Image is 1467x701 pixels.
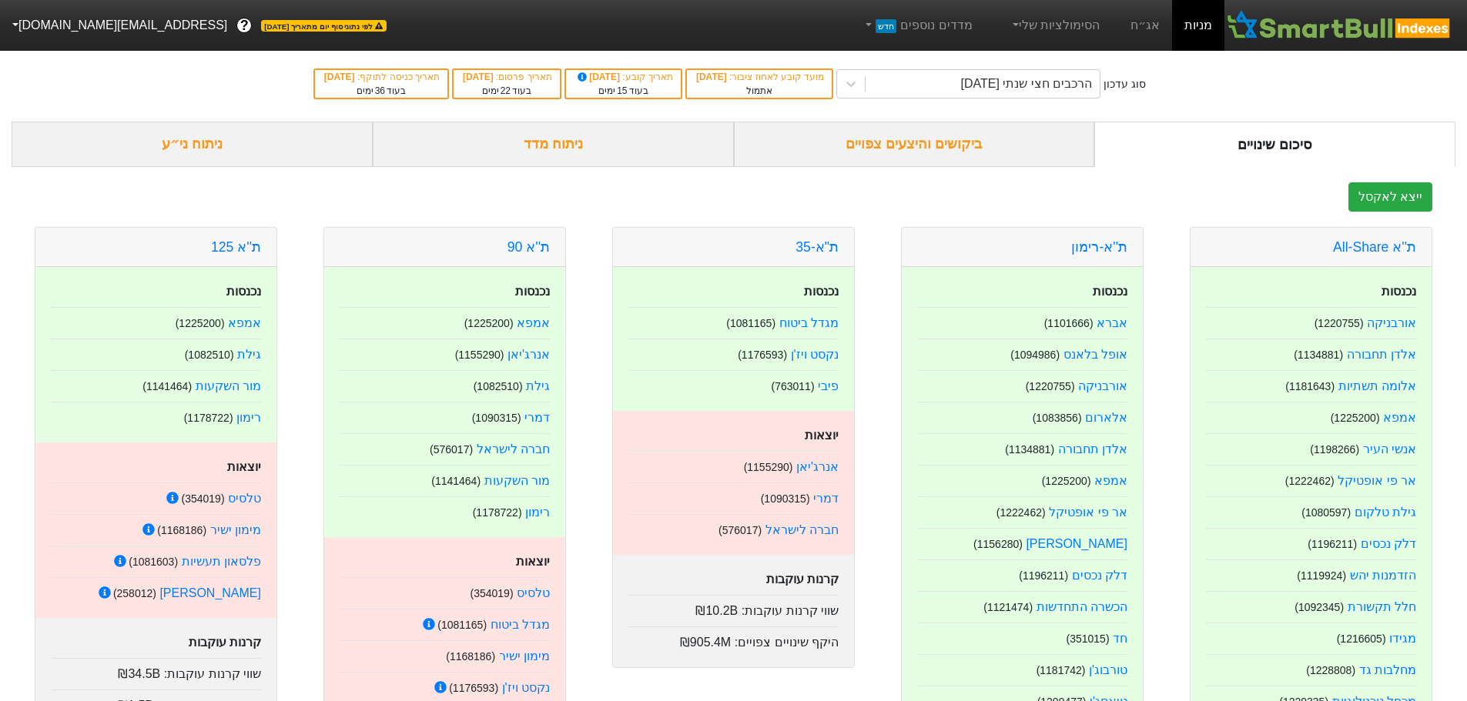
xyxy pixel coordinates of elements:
[1285,380,1335,392] small: ( 1181643 )
[617,85,627,96] span: 15
[446,650,495,663] small: ( 1168186 )
[1363,442,1416,456] a: אנשי העיר
[779,316,839,329] a: מגדל ביטוח
[795,239,839,255] a: ת"א-35
[373,122,734,167] div: ניתוח מדד
[507,348,550,361] a: אנרג'יאן
[1295,601,1344,613] small: ( 1092345 )
[628,626,839,652] div: היקף שינויים צפויים :
[746,85,772,96] span: אתמול
[431,475,481,487] small: ( 1141464 )
[1093,285,1127,298] strong: נכנסות
[181,492,224,505] small: ( 354019 )
[1072,569,1127,582] a: דלק נכסים
[1042,475,1091,487] small: ( 1225200 )
[1094,122,1455,167] div: סיכום שינויים
[437,619,487,631] small: ( 1081165 )
[210,523,261,536] a: מימון ישיר
[876,19,896,33] span: חדש
[696,72,729,82] span: [DATE]
[182,555,261,568] a: פלסאון תעשיות
[240,15,249,36] span: ?
[185,349,234,361] small: ( 1082510 )
[1337,633,1386,645] small: ( 1216605 )
[1285,475,1335,487] small: ( 1222462 )
[464,317,514,329] small: ( 1225200 )
[470,587,513,599] small: ( 354019 )
[1097,316,1127,329] a: אברא
[1071,239,1127,255] a: ת''א-רימון
[983,601,1033,613] small: ( 1121474 )
[1383,411,1416,424] a: אמפא
[695,70,824,84] div: מועד קובע לאחוז ציבור :
[575,72,623,82] span: [DATE]
[1333,239,1416,255] a: ת''א All-Share
[805,429,839,442] strong: יוצאות
[856,10,979,41] a: מדדים נוספיםחדש
[449,682,498,694] small: ( 1176593 )
[211,239,261,255] a: ת''א 125
[1044,317,1094,329] small: ( 1101666 )
[1315,317,1364,329] small: ( 1220755 )
[1010,349,1060,361] small: ( 1094986 )
[226,285,261,298] strong: נכנסות
[1113,632,1127,645] a: חד
[323,84,440,98] div: בעוד ימים
[765,523,839,536] a: חברה לישראל
[473,506,522,519] small: ( 1178722 )
[1005,443,1054,456] small: ( 1134881 )
[118,667,160,680] span: ₪34.5B
[1355,506,1416,519] a: גילת טלקום
[113,587,156,599] small: ( 258012 )
[472,412,521,424] small: ( 1090315 )
[430,443,473,456] small: ( 576017 )
[973,538,1023,550] small: ( 1156280 )
[261,20,386,32] span: לפי נתוני סוף יום מתאריך [DATE]
[236,411,261,424] a: רימון
[227,460,261,473] strong: יוצאות
[159,586,261,599] a: [PERSON_NAME]
[324,72,357,82] span: [DATE]
[491,618,550,631] a: מגדל ביטוח
[375,85,385,96] span: 36
[1026,380,1075,392] small: ( 1220755 )
[517,586,550,599] a: טלסיס
[574,70,673,84] div: תאריך קובע :
[1306,664,1355,676] small: ( 1228808 )
[726,317,775,329] small: ( 1081165 )
[502,681,551,694] a: נקסט ויז'ן
[771,380,814,392] small: ( 763011 )
[1089,663,1127,676] a: טורבוג'ן
[228,492,261,505] a: טלסיס
[499,649,550,663] a: מימון ישיר
[129,556,178,568] small: ( 1081603 )
[461,70,552,84] div: תאריך פרסום :
[1359,663,1416,676] a: מחלבות גד
[734,122,1095,167] div: ביקושים והיצעים צפויים
[196,379,261,392] a: מור השקעות
[1331,412,1380,424] small: ( 1225200 )
[1026,537,1127,550] a: [PERSON_NAME]
[738,349,787,361] small: ( 1176593 )
[477,442,550,456] a: חברה לישראל
[813,492,839,505] a: דמרי
[628,595,839,620] div: שווי קרנות עוקבות :
[1338,474,1416,487] a: אר פי אופטיקל
[507,239,550,255] a: ת''א 90
[228,316,261,329] a: אמפא
[1037,664,1086,676] small: ( 1181742 )
[474,380,523,392] small: ( 1082510 )
[1066,633,1109,645] small: ( 351015 )
[1033,412,1082,424] small: ( 1083856 )
[525,506,550,519] a: רימון
[157,524,206,536] small: ( 1168186 )
[1019,569,1068,582] small: ( 1196211 )
[189,636,261,649] strong: קרנות עוקבות
[818,379,839,392] a: פיבי
[484,474,550,487] a: מור השקעות
[1348,182,1432,212] button: ייצא לאקסל
[517,316,550,329] a: אמפא
[1094,474,1127,487] a: אמפא
[1294,349,1343,361] small: ( 1134881 )
[1058,442,1127,456] a: אלדן תחבורה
